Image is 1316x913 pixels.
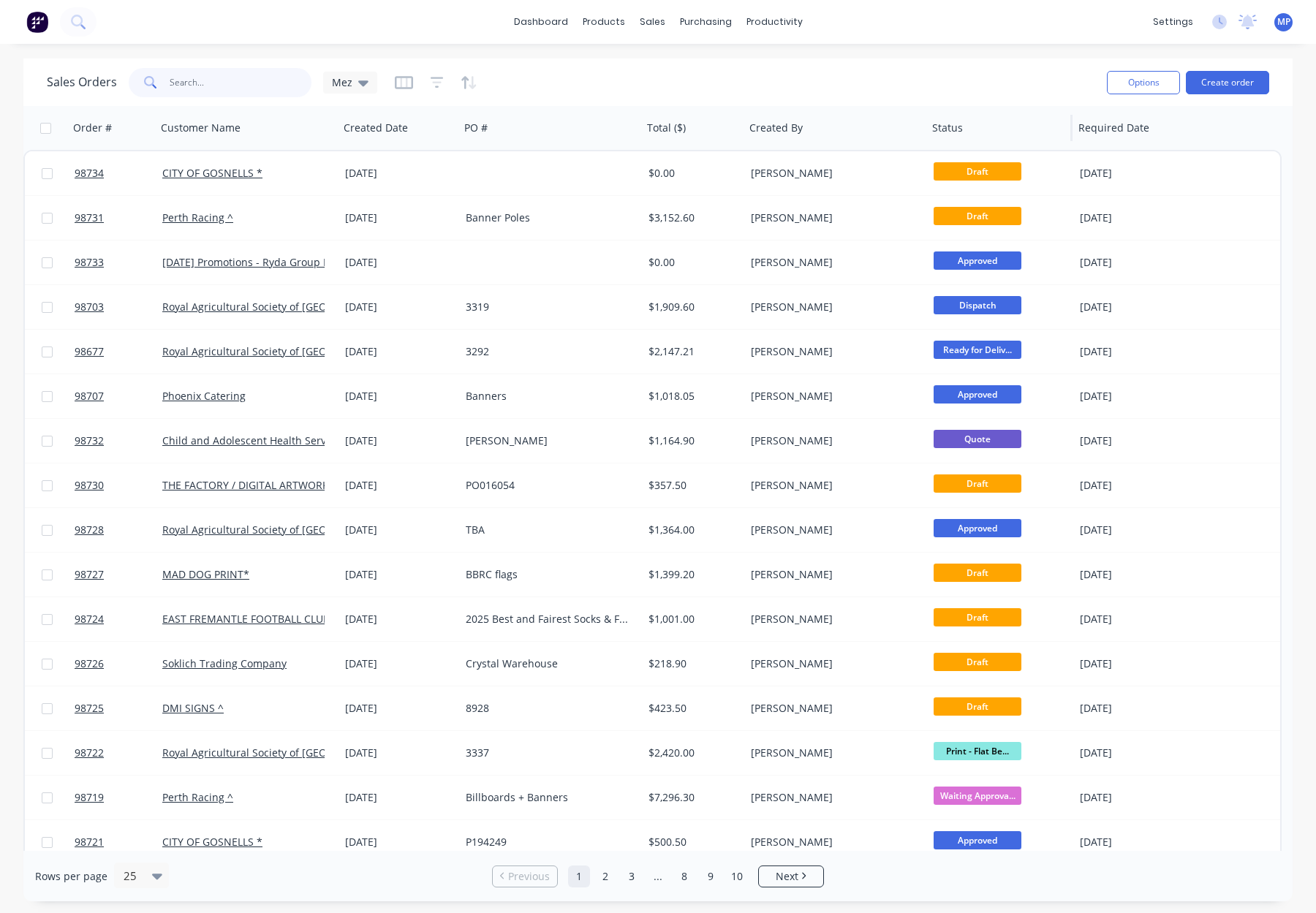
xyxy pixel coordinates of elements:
[75,776,162,819] a: 98719
[75,240,162,284] a: 98733
[1080,433,1196,448] div: [DATE]
[568,865,590,887] a: Page 1 is your current page
[345,612,454,626] div: [DATE]
[648,255,735,270] div: $0.00
[344,121,408,135] div: Created Date
[75,567,104,582] span: 98727
[1107,71,1180,94] button: Options
[162,790,233,804] a: Perth Racing ^
[466,433,628,448] div: [PERSON_NAME]
[1186,71,1269,94] button: Create order
[162,567,249,581] a: MAD DOG PRINT*
[466,701,628,716] div: 8928
[648,790,735,805] div: $7,296.30
[934,608,1021,626] span: Draft
[739,11,810,33] div: productivity
[332,75,352,90] span: Mez
[1080,255,1196,270] div: [DATE]
[648,701,735,716] div: $423.50
[648,612,735,626] div: $1,001.00
[751,389,913,404] div: [PERSON_NAME]
[75,374,162,418] a: 98707
[162,389,246,403] a: Phoenix Catering
[170,68,312,97] input: Search...
[75,597,162,641] a: 98724
[934,385,1021,404] span: Approved
[75,746,104,760] span: 98722
[466,656,628,671] div: Crystal Warehouse
[75,820,162,864] a: 98721
[73,121,112,135] div: Order #
[75,478,104,493] span: 98730
[345,746,454,760] div: [DATE]
[507,11,575,33] a: dashboard
[345,166,454,181] div: [DATE]
[673,11,739,33] div: purchasing
[75,656,104,671] span: 98726
[648,166,735,181] div: $0.00
[932,121,963,135] div: Status
[75,166,104,181] span: 98734
[75,731,162,775] a: 98722
[648,344,735,359] div: $2,147.21
[648,478,735,493] div: $357.50
[162,166,262,180] a: CITY OF GOSNELLS *
[345,344,454,359] div: [DATE]
[75,523,104,537] span: 98728
[934,519,1021,537] span: Approved
[673,865,695,887] a: Page 8
[345,835,454,849] div: [DATE]
[466,300,628,314] div: 3319
[934,653,1021,671] span: Draft
[934,831,1021,849] span: Approved
[648,746,735,760] div: $2,420.00
[648,389,735,404] div: $1,018.05
[47,75,117,89] h1: Sales Orders
[751,300,913,314] div: [PERSON_NAME]
[751,567,913,582] div: [PERSON_NAME]
[162,300,403,314] a: Royal Agricultural Society of [GEOGRAPHIC_DATA]
[35,869,107,884] span: Rows per page
[1146,11,1200,33] div: settings
[345,211,454,225] div: [DATE]
[75,433,104,448] span: 98732
[162,612,336,626] a: EAST FREMANTLE FOOTBALL CLUB*
[647,865,669,887] a: Jump forward
[162,746,403,759] a: Royal Agricultural Society of [GEOGRAPHIC_DATA]
[345,255,454,270] div: [DATE]
[648,523,735,537] div: $1,364.00
[486,865,830,887] ul: Pagination
[466,389,628,404] div: Banners
[751,433,913,448] div: [PERSON_NAME]
[345,389,454,404] div: [DATE]
[751,612,913,626] div: [PERSON_NAME]
[751,211,913,225] div: [PERSON_NAME]
[162,701,224,715] a: DMI SIGNS ^
[1080,656,1196,671] div: [DATE]
[466,746,628,760] div: 3337
[648,567,735,582] div: $1,399.20
[648,211,735,225] div: $3,152.60
[749,121,803,135] div: Created By
[75,790,104,805] span: 98719
[751,344,913,359] div: [PERSON_NAME]
[26,11,48,33] img: Factory
[75,463,162,507] a: 98730
[75,419,162,463] a: 98732
[75,686,162,730] a: 98725
[934,564,1021,582] span: Draft
[776,869,798,884] span: Next
[345,790,454,805] div: [DATE]
[1080,211,1196,225] div: [DATE]
[75,642,162,686] a: 98726
[345,523,454,537] div: [DATE]
[162,433,340,447] a: Child and Adolescent Health Service
[648,656,735,671] div: $218.90
[345,478,454,493] div: [DATE]
[75,211,104,225] span: 98731
[934,341,1021,359] span: Ready for Deliv...
[162,656,287,670] a: Soklich Trading Company
[751,166,913,181] div: [PERSON_NAME]
[75,151,162,195] a: 98734
[1080,612,1196,626] div: [DATE]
